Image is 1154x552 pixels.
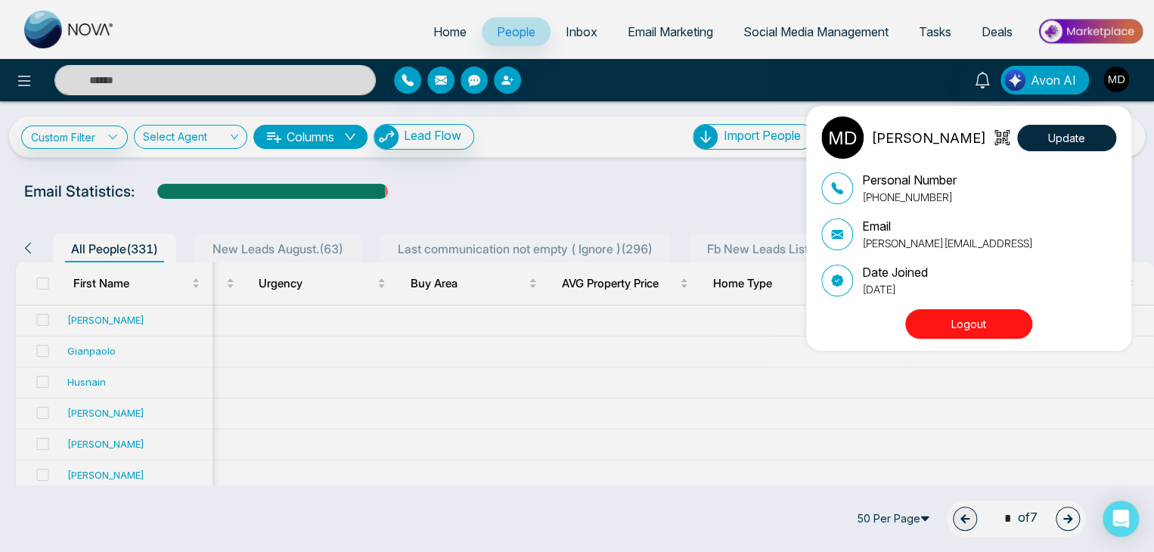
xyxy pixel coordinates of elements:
[862,217,1033,235] p: Email
[862,171,957,189] p: Personal Number
[905,309,1032,339] button: Logout
[1103,501,1139,537] div: Open Intercom Messenger
[871,128,986,148] p: [PERSON_NAME]
[862,263,928,281] p: Date Joined
[862,189,957,205] p: [PHONE_NUMBER]
[862,281,928,297] p: [DATE]
[1017,125,1116,151] button: Update
[862,235,1033,251] p: [PERSON_NAME][EMAIL_ADDRESS]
